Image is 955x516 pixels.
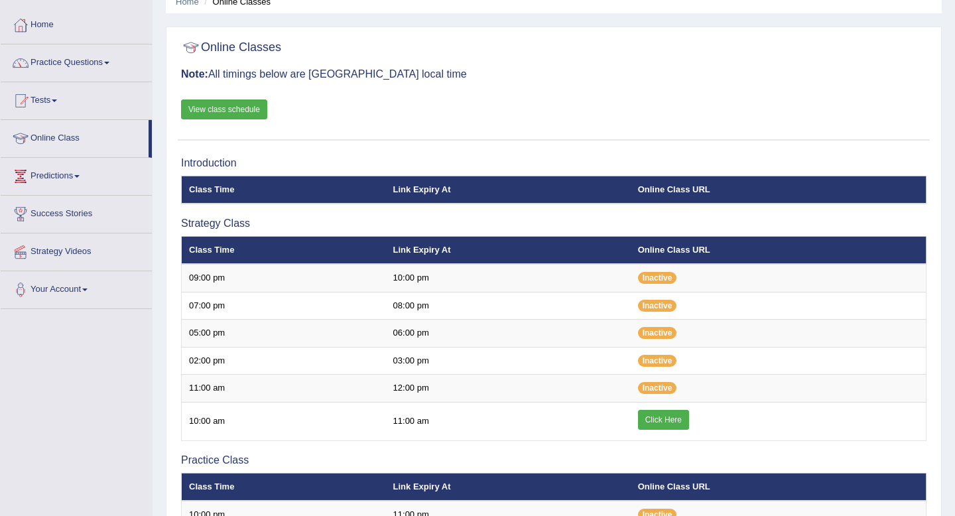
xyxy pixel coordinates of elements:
[386,403,631,441] td: 11:00 am
[182,236,386,264] th: Class Time
[1,196,152,229] a: Success Stories
[386,292,631,320] td: 08:00 pm
[182,403,386,441] td: 10:00 am
[386,236,631,264] th: Link Expiry At
[182,264,386,292] td: 09:00 pm
[1,271,152,304] a: Your Account
[181,218,926,229] h3: Strategy Class
[1,82,152,115] a: Tests
[386,264,631,292] td: 10:00 pm
[182,375,386,403] td: 11:00 am
[181,68,926,80] h3: All timings below are [GEOGRAPHIC_DATA] local time
[638,382,677,394] span: Inactive
[181,68,208,80] b: Note:
[638,272,677,284] span: Inactive
[386,176,631,204] th: Link Expiry At
[181,99,267,119] a: View class schedule
[181,38,281,58] h2: Online Classes
[386,347,631,375] td: 03:00 pm
[182,473,386,501] th: Class Time
[631,236,926,264] th: Online Class URL
[1,158,152,191] a: Predictions
[386,320,631,348] td: 06:00 pm
[1,7,152,40] a: Home
[1,120,149,153] a: Online Class
[182,347,386,375] td: 02:00 pm
[182,292,386,320] td: 07:00 pm
[631,176,926,204] th: Online Class URL
[1,233,152,267] a: Strategy Videos
[386,473,631,501] th: Link Expiry At
[638,300,677,312] span: Inactive
[181,454,926,466] h3: Practice Class
[1,44,152,78] a: Practice Questions
[631,473,926,501] th: Online Class URL
[638,327,677,339] span: Inactive
[386,375,631,403] td: 12:00 pm
[182,176,386,204] th: Class Time
[181,157,926,169] h3: Introduction
[638,355,677,367] span: Inactive
[638,410,689,430] a: Click Here
[182,320,386,348] td: 05:00 pm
